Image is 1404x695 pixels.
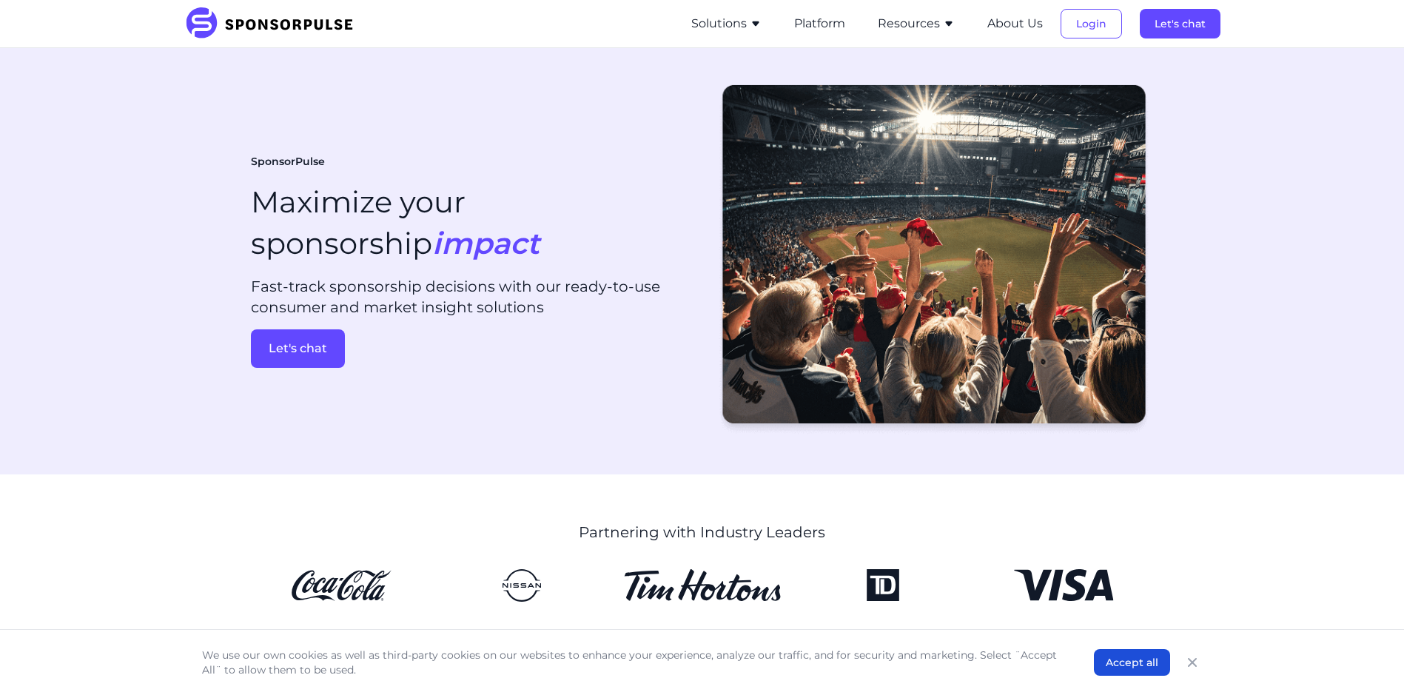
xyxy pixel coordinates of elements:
[1061,17,1122,30] a: Login
[1140,9,1220,38] button: Let's chat
[1061,9,1122,38] button: Login
[987,17,1043,30] a: About Us
[251,276,691,318] p: Fast-track sponsorship decisions with our ready-to-use consumer and market insight solutions
[878,15,955,33] button: Resources
[251,155,325,169] span: SponsorPulse
[805,569,961,602] img: TD
[184,7,364,40] img: SponsorPulse
[363,522,1041,543] p: Partnering with Industry Leaders
[794,17,845,30] a: Platform
[263,569,420,602] img: CocaCola
[985,569,1142,602] img: Visa
[443,569,600,602] img: Nissan
[794,15,845,33] button: Platform
[432,225,540,261] i: impact
[1182,652,1203,673] button: Close
[251,181,540,264] h1: Maximize your sponsorship
[251,329,345,368] button: Let's chat
[1094,649,1170,676] button: Accept all
[987,15,1043,33] button: About Us
[1140,17,1220,30] a: Let's chat
[202,648,1064,677] p: We use our own cookies as well as third-party cookies on our websites to enhance your experience,...
[624,569,781,602] img: Tim Hortons
[251,329,691,368] a: Let's chat
[691,15,762,33] button: Solutions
